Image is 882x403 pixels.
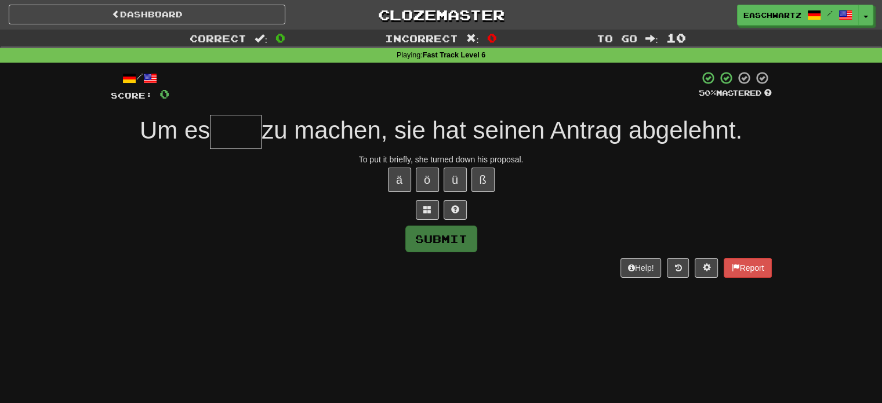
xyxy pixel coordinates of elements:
[444,168,467,192] button: ü
[9,5,285,24] a: Dashboard
[303,5,579,25] a: Clozemaster
[620,258,662,278] button: Help!
[405,226,477,252] button: Submit
[140,117,210,144] span: Um es
[255,34,267,43] span: :
[190,32,246,44] span: Correct
[699,88,772,99] div: Mastered
[385,32,458,44] span: Incorrect
[471,168,495,192] button: ß
[444,200,467,220] button: Single letter hint - you only get 1 per sentence and score half the points! alt+h
[111,71,169,85] div: /
[416,200,439,220] button: Switch sentence to multiple choice alt+p
[111,90,153,100] span: Score:
[724,258,771,278] button: Report
[827,9,833,17] span: /
[275,31,285,45] span: 0
[111,154,772,165] div: To put it briefly, she turned down his proposal.
[262,117,742,144] span: zu machen, sie hat seinen Antrag abgelehnt.
[737,5,859,26] a: easchwartz /
[466,34,479,43] span: :
[645,34,658,43] span: :
[159,86,169,101] span: 0
[743,10,801,20] span: easchwartz
[666,31,686,45] span: 10
[487,31,497,45] span: 0
[597,32,637,44] span: To go
[423,51,486,59] strong: Fast Track Level 6
[699,88,716,97] span: 50 %
[388,168,411,192] button: ä
[416,168,439,192] button: ö
[667,258,689,278] button: Round history (alt+y)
